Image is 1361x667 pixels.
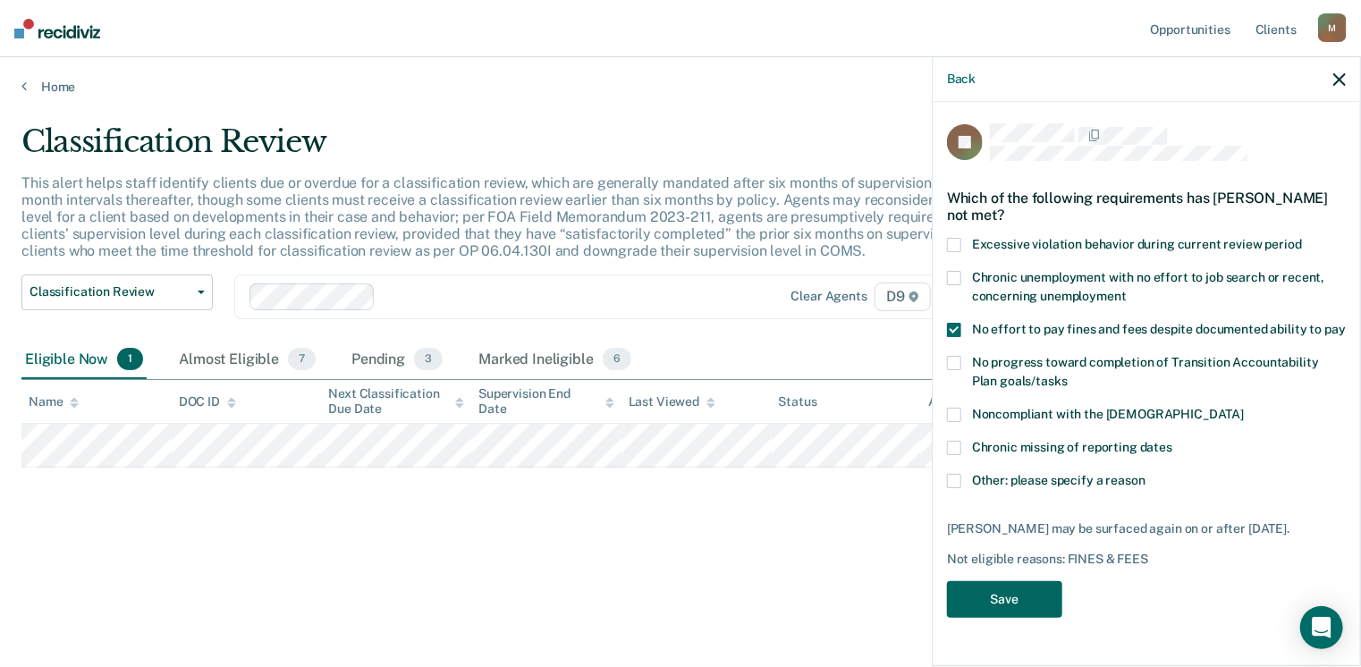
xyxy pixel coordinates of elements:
div: Marked Ineligible [475,341,635,380]
span: Classification Review [30,284,190,300]
span: 6 [603,348,631,371]
div: Last Viewed [629,394,715,409]
span: Noncompliant with the [DEMOGRAPHIC_DATA] [972,407,1244,421]
span: 3 [414,348,443,371]
button: Save [947,581,1062,618]
span: No effort to pay fines and fees despite documented ability to pay [972,322,1346,336]
div: DOC ID [179,394,236,409]
span: Chronic missing of reporting dates [972,440,1172,454]
div: Supervision End Date [478,386,614,417]
div: [PERSON_NAME] may be surfaced again on or after [DATE]. [947,521,1346,536]
div: Name [29,394,79,409]
div: Almost Eligible [175,341,319,380]
span: 1 [117,348,143,371]
span: Excessive violation behavior during current review period [972,237,1302,251]
div: Assigned to [928,394,1012,409]
div: Eligible Now [21,341,147,380]
button: Back [947,72,976,87]
span: Other: please specify a reason [972,473,1145,487]
div: Open Intercom Messenger [1300,606,1343,649]
div: Next Classification Due Date [328,386,464,417]
div: Clear agents [791,289,867,304]
div: Pending [348,341,446,380]
div: Not eligible reasons: FINES & FEES [947,552,1346,567]
div: Which of the following requirements has [PERSON_NAME] not met? [947,175,1346,238]
span: No progress toward completion of Transition Accountability Plan goals/tasks [972,355,1319,388]
img: Recidiviz [14,19,100,38]
div: Classification Review [21,123,1043,174]
div: Status [779,394,817,409]
span: 7 [288,348,316,371]
p: This alert helps staff identify clients due or overdue for a classification review, which are gen... [21,174,1037,260]
span: Chronic unemployment with no effort to job search or recent, concerning unemployment [972,270,1325,303]
span: D9 [875,283,931,311]
a: Home [21,79,1340,95]
div: M [1318,13,1347,42]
